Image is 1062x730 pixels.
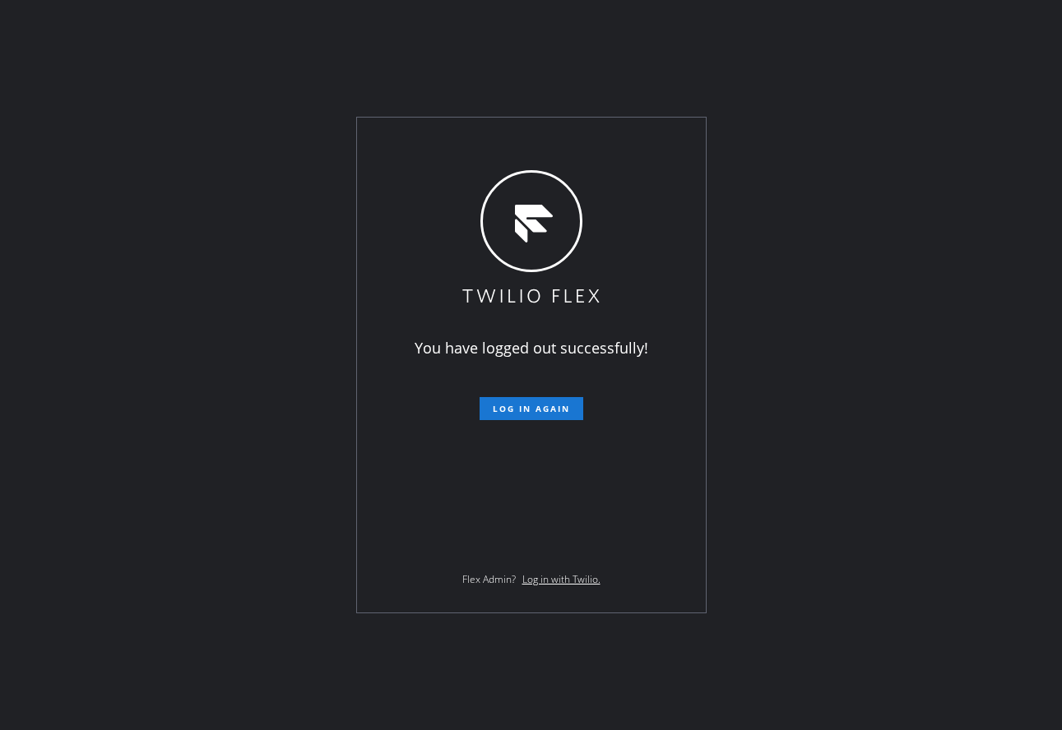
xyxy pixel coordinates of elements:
span: Flex Admin? [462,572,516,586]
button: Log in again [480,397,583,420]
span: Log in again [493,403,570,414]
span: You have logged out successfully! [415,338,648,358]
a: Log in with Twilio. [522,572,601,586]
